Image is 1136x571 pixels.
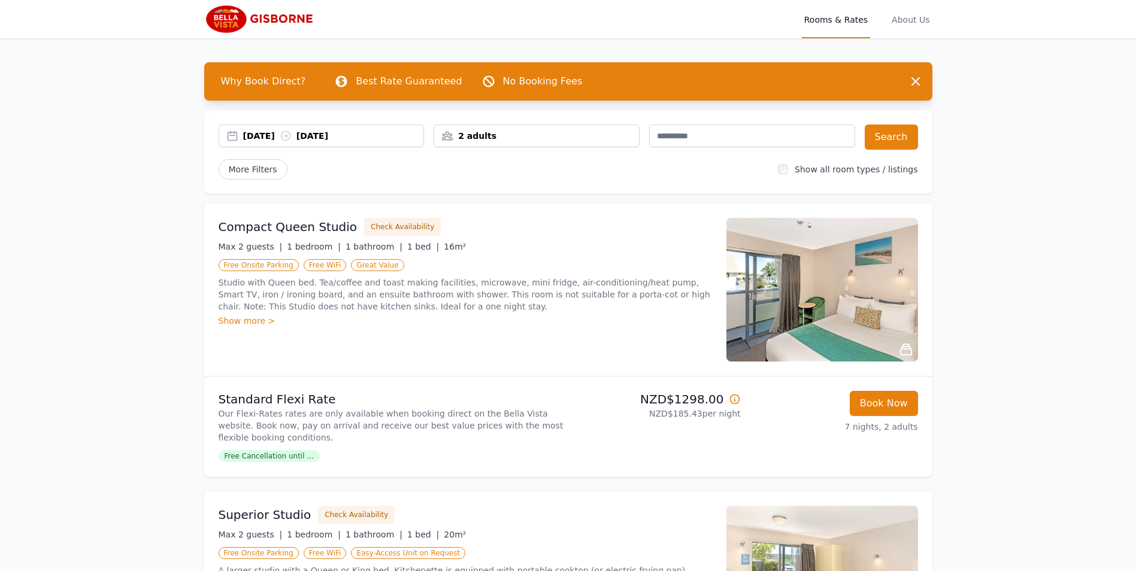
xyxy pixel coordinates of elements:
[318,506,395,524] button: Check Availability
[444,530,466,539] span: 20m²
[243,130,424,142] div: [DATE] [DATE]
[346,242,402,251] span: 1 bathroom |
[219,315,712,327] div: Show more >
[573,391,741,408] p: NZD$1298.00
[434,130,639,142] div: 2 adults
[503,74,583,89] p: No Booking Fees
[204,5,319,34] img: Bella Vista Gisborne
[287,242,341,251] span: 1 bedroom |
[364,218,441,236] button: Check Availability
[444,242,466,251] span: 16m²
[219,391,564,408] p: Standard Flexi Rate
[287,530,341,539] span: 1 bedroom |
[407,530,439,539] span: 1 bed |
[219,530,283,539] span: Max 2 guests |
[351,259,404,271] span: Great Value
[304,259,347,271] span: Free WiFi
[407,242,439,251] span: 1 bed |
[850,391,918,416] button: Book Now
[304,547,347,559] span: Free WiFi
[211,69,316,93] span: Why Book Direct?
[346,530,402,539] span: 1 bathroom |
[356,74,462,89] p: Best Rate Guaranteed
[351,547,465,559] span: Easy-Access Unit on Request
[219,159,287,180] span: More Filters
[219,547,299,559] span: Free Onsite Parking
[219,408,564,444] p: Our Flexi-Rates rates are only available when booking direct on the Bella Vista website. Book now...
[219,450,320,462] span: Free Cancellation until ...
[573,408,741,420] p: NZD$185.43 per night
[219,506,311,523] h3: Superior Studio
[750,421,918,433] p: 7 nights, 2 adults
[795,165,917,174] label: Show all room types / listings
[219,259,299,271] span: Free Onsite Parking
[219,218,358,235] h3: Compact Queen Studio
[219,242,283,251] span: Max 2 guests |
[865,124,918,150] button: Search
[219,277,712,312] p: Studio with Queen bed. Tea/coffee and toast making facilities, microwave, mini fridge, air-condit...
